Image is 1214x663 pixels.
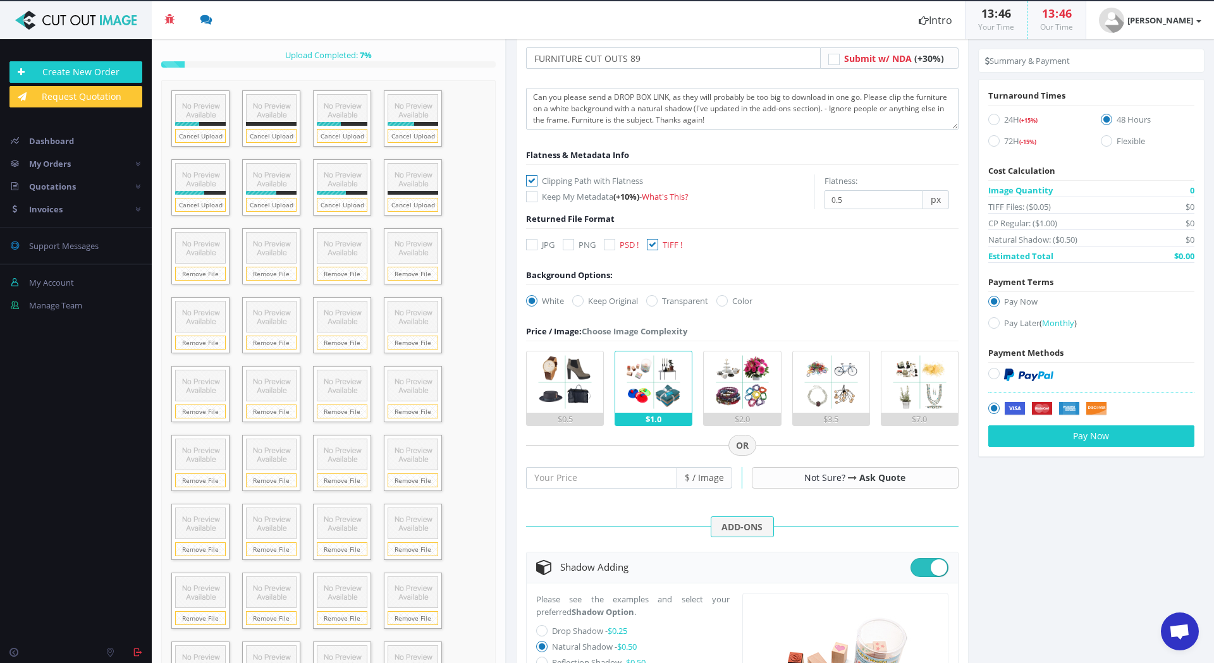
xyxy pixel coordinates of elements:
a: Remove File [317,611,367,625]
a: Remove File [317,473,367,487]
a: Remove File [246,542,297,556]
a: Cancel Upload [388,129,438,143]
span: Flatness & Metadata Info [526,149,629,161]
a: Remove File [246,336,297,350]
label: Keep Original [572,295,638,307]
span: Payment Terms [988,276,1053,288]
a: Request Quotation [9,86,142,107]
span: (+10%) [613,191,639,202]
a: (+15%) [1019,114,1038,125]
span: Returned File Format [526,213,615,224]
a: Remove File [175,542,226,556]
a: Remove File [175,404,226,418]
a: Intro [906,1,965,39]
label: 72H [988,135,1082,152]
label: Drop Shadow - [552,625,627,636]
span: $ / Image [677,467,732,489]
span: $0.00 [1174,250,1194,262]
label: Natural Shadow - [552,641,637,652]
img: user_default.jpg [1099,8,1124,33]
label: White [526,295,564,307]
div: $3.5 [793,413,869,425]
span: Manage Team [29,300,82,311]
a: Cancel Upload [246,129,297,143]
a: Remove File [175,473,226,487]
span: PSD ! [620,239,639,250]
a: Cancel Upload [175,129,226,143]
span: OR [728,435,756,456]
a: Cancel Upload [388,198,438,212]
img: 2.png [623,351,684,413]
span: $0 [1186,233,1194,246]
img: 4.png [800,351,862,413]
span: Invoices [29,204,63,215]
img: PayPal [1004,368,1053,381]
span: (+15%) [1019,116,1038,125]
label: PNG [563,238,596,251]
label: Transparent [646,295,708,307]
strong: % [358,49,372,61]
a: Ask Quote [859,471,905,484]
a: Remove File [175,267,226,281]
span: Not Sure? [804,471,845,484]
button: Pay Now [988,425,1194,447]
span: Shadow Adding [560,561,628,573]
div: $0.5 [527,413,603,425]
div: Open chat [1161,612,1199,650]
label: 24H [988,113,1082,130]
p: Please see the examples and select your preferred . [536,593,730,618]
a: Remove File [317,336,367,350]
span: ADD-ONS [711,516,774,538]
div: Background Options: [526,269,613,281]
a: [PERSON_NAME] [1086,1,1214,39]
div: $1.0 [615,413,692,425]
a: Remove File [388,404,438,418]
label: Flexible [1101,135,1194,152]
a: Submit w/ NDA (+30%) [844,52,944,64]
a: (Monthly) [1039,317,1077,329]
span: Dashboard [29,135,74,147]
span: 46 [1059,6,1072,21]
span: Natural Shadow: ($0.50) [988,233,1077,246]
a: Cancel Upload [246,198,297,212]
div: $7.0 [881,413,958,425]
label: Color [716,295,752,307]
a: Remove File [175,336,226,350]
a: Remove File [388,542,438,556]
span: Price / Image: [526,325,582,337]
label: Clipping Path with Flatness [526,174,814,187]
span: $0 [1186,217,1194,229]
div: $2.0 [704,413,780,425]
span: TIFF Files: ($0.05) [988,200,1051,213]
strong: [PERSON_NAME] [1127,15,1193,26]
span: Payment Methods [988,347,1064,358]
span: px [923,190,949,209]
span: My Orders [29,158,71,169]
a: Remove File [388,611,438,625]
span: Turnaround Times [988,90,1065,101]
a: What's This? [642,191,689,202]
a: Remove File [388,267,438,281]
a: Cancel Upload [175,198,226,212]
span: $0 [1186,200,1194,213]
span: (+30%) [914,52,944,64]
a: Remove File [388,336,438,350]
a: Cancel Upload [317,129,367,143]
a: Create New Order [9,61,142,83]
a: (-15%) [1019,135,1036,147]
label: Pay Later [988,317,1194,334]
span: $0.50 [617,641,637,652]
img: 3.png [712,351,773,413]
li: Summary & Payment [985,54,1070,67]
a: Remove File [246,404,297,418]
img: Securely by Stripe [1004,402,1107,416]
a: Remove File [317,267,367,281]
label: JPG [526,238,555,251]
strong: Shadow Option [572,606,634,617]
small: Our Time [1040,21,1073,32]
img: Cut Out Image [9,11,142,30]
span: 7 [360,49,364,61]
span: Cost Calculation [988,165,1055,176]
a: Remove File [317,542,367,556]
label: Pay Now [988,295,1194,312]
